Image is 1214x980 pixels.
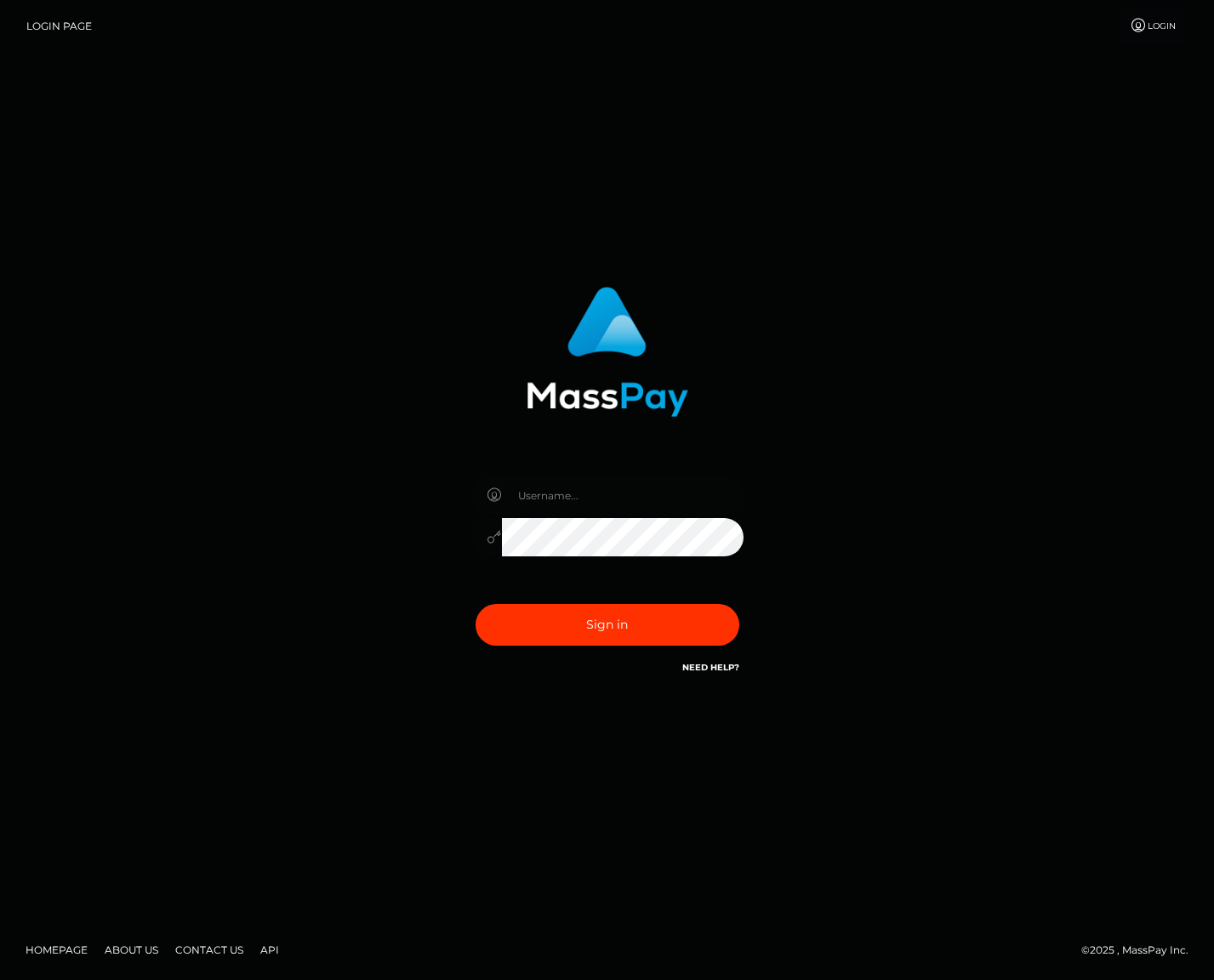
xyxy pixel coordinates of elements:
a: Contact Us [168,937,250,963]
a: Login [1120,9,1185,44]
input: Username... [502,476,744,515]
a: Login Page [26,9,92,44]
div: © 2025 , MassPay Inc. [1081,941,1201,960]
a: API [254,937,286,963]
a: Homepage [19,937,94,963]
a: Need Help? [682,662,739,673]
a: About Us [98,937,165,963]
button: Sign in [476,604,739,646]
img: MassPay Login [527,287,688,417]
